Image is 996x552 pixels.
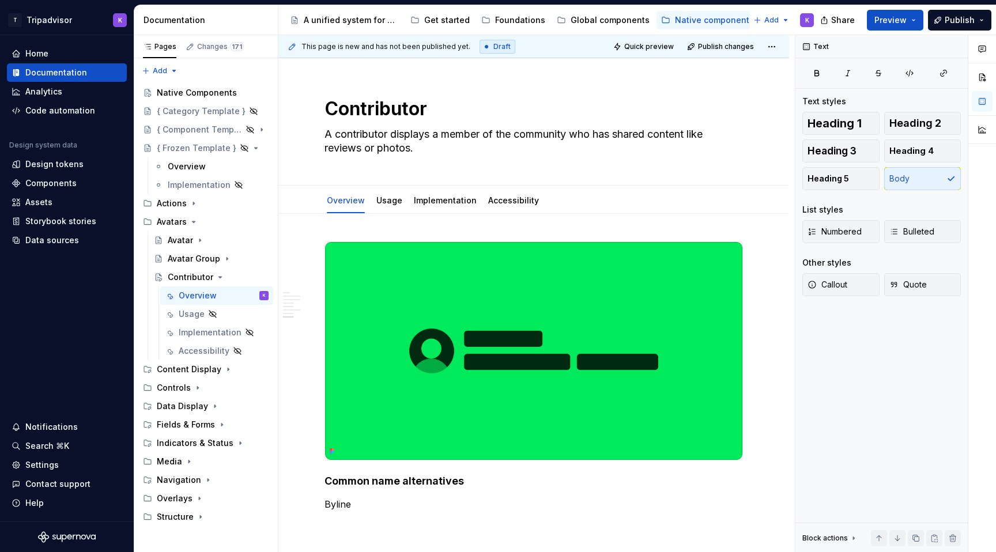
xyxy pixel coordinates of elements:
div: Actions [138,194,273,213]
a: { Frozen Template } [138,139,273,157]
div: Block actions [802,534,848,543]
div: Design tokens [25,158,84,170]
div: Pages [143,42,176,51]
button: Publish [928,10,991,31]
div: Implementation [409,188,481,212]
img: 683f5bd6-a68e-4b8d-8487-cf523d3234b4.png [325,242,742,460]
a: { Component Template } [138,120,273,139]
div: Navigation [157,474,201,486]
div: List styles [802,204,843,215]
div: Content Display [157,364,221,375]
button: Add [750,12,793,28]
div: Avatar Group [168,253,220,264]
div: { Frozen Template } [157,142,236,154]
div: Block actions [802,530,858,546]
div: Controls [157,382,191,394]
div: Navigation [138,471,273,489]
button: Publish changes [684,39,759,55]
div: Documentation [25,67,87,78]
button: Notifications [7,418,127,436]
div: { Component Template } [157,124,242,135]
div: Usage [179,308,205,320]
div: Media [157,456,182,467]
textarea: A contributor displays a member of the community who has shared content like reviews or photos. [322,125,741,157]
span: Publish changes [698,42,754,51]
div: Overview [179,290,217,301]
div: Text styles [802,96,846,107]
div: Assets [25,196,52,208]
span: Publish [945,14,975,26]
a: Usage [160,305,273,323]
div: Overlays [157,493,193,504]
div: Overview [322,188,369,212]
button: Heading 1 [802,112,880,135]
div: T [8,13,22,27]
div: Other styles [802,257,851,269]
button: Bulleted [884,220,961,243]
a: Assets [7,193,127,211]
span: Share [831,14,855,26]
a: Design tokens [7,155,127,173]
div: Avatar [168,235,193,246]
span: This page is new and has not been published yet. [301,42,470,51]
a: Avatar [149,231,273,249]
div: Native components [675,14,754,26]
div: Accessibility [484,188,544,212]
div: Content Display [138,360,273,379]
a: Accessibility [488,195,539,205]
button: Share [814,10,862,31]
a: Contributor [149,268,273,286]
svg: Supernova Logo [38,531,96,543]
button: Preview [867,10,923,31]
div: K [805,16,809,25]
a: Avatar Group [149,249,273,268]
div: Media [138,452,273,471]
div: Fields & Forms [157,419,215,430]
div: Avatars [157,216,187,228]
button: Quote [884,273,961,296]
span: Preview [874,14,907,26]
div: Notifications [25,421,78,433]
span: Heading 2 [889,118,941,129]
span: Heading 1 [808,118,862,129]
div: A unified system for every journey. [304,14,399,26]
a: Usage [376,195,402,205]
div: Design system data [9,141,77,150]
div: K [263,290,266,301]
button: Callout [802,273,880,296]
div: { Category Template } [157,105,246,117]
a: Global components [552,11,654,29]
button: Heading 2 [884,112,961,135]
div: Actions [157,198,187,209]
a: Implementation [149,176,273,194]
a: Analytics [7,82,127,101]
strong: Common name alternatives [325,475,464,487]
a: Overview [149,157,273,176]
div: Implementation [168,179,231,191]
div: Contact support [25,478,90,490]
a: Native Components [138,84,273,102]
button: Heading 3 [802,139,880,162]
a: Code automation [7,101,127,120]
button: Contact support [7,475,127,493]
a: Foundations [477,11,550,29]
a: A unified system for every journey. [285,11,403,29]
div: Native Components [157,87,237,99]
a: Home [7,44,127,63]
div: Overview [168,161,206,172]
div: K [118,16,122,25]
a: Data sources [7,231,127,249]
div: Contributor [168,271,213,283]
div: Indicators & Status [138,434,273,452]
textarea: Contributor [322,95,741,123]
span: Heading 3 [808,145,857,157]
div: Accessibility [179,345,229,357]
span: Draft [493,42,511,51]
div: Storybook stories [25,215,96,227]
button: TTripadvisorK [2,7,131,32]
div: Analytics [25,86,62,97]
div: Global components [571,14,650,26]
span: Bulleted [889,226,934,237]
span: Callout [808,279,847,290]
button: Numbered [802,220,880,243]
